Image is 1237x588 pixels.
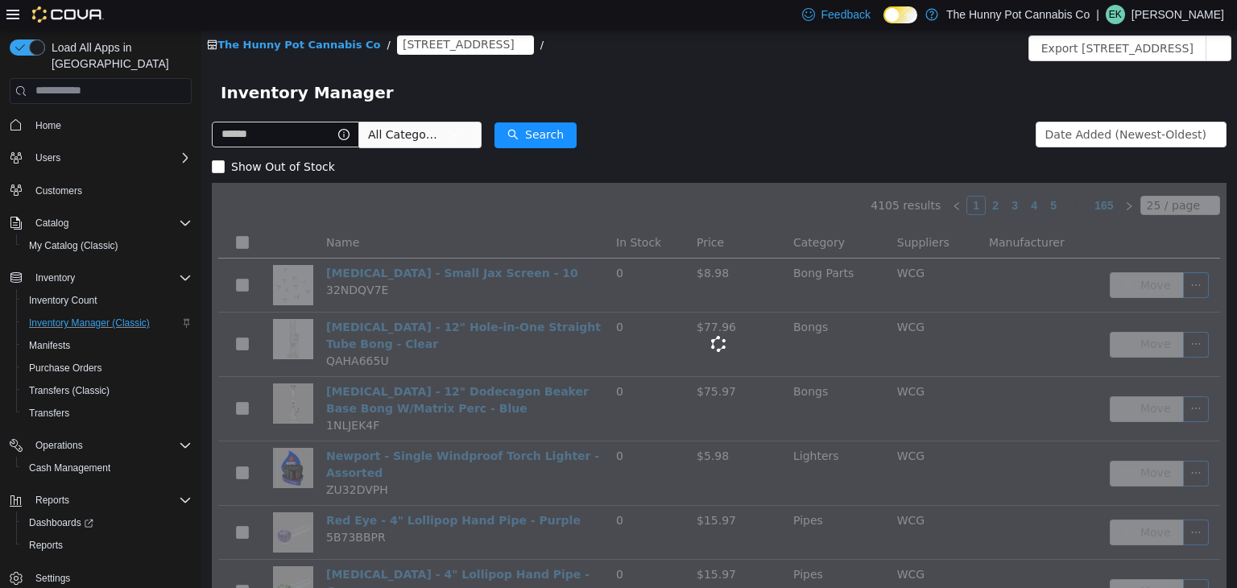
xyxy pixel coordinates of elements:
span: Feedback [821,6,871,23]
span: Settings [29,568,192,588]
span: Operations [29,436,192,455]
span: Reports [23,536,192,555]
span: Catalog [29,213,192,233]
span: Inventory Manager (Classic) [23,313,192,333]
button: Purchase Orders [16,357,198,379]
span: Customers [29,180,192,201]
a: Manifests [23,336,77,355]
i: icon: down [1006,100,1016,111]
a: Transfers (Classic) [23,381,116,400]
button: Inventory Count [16,289,198,312]
span: Transfers (Classic) [29,384,110,397]
span: Inventory [35,271,75,284]
span: Purchase Orders [29,362,102,375]
a: Inventory Manager (Classic) [23,313,156,333]
a: Dashboards [16,511,198,534]
span: / [339,9,342,21]
span: Load All Apps in [GEOGRAPHIC_DATA] [45,39,192,72]
span: Transfers [23,404,192,423]
span: My Catalog (Classic) [29,239,118,252]
span: Manifests [29,339,70,352]
span: All Categories [167,97,240,113]
span: EK [1109,5,1122,24]
span: Cash Management [23,458,192,478]
span: Home [29,115,192,135]
button: Reports [16,534,198,557]
span: Catalog [35,217,68,230]
p: [PERSON_NAME] [1132,5,1224,24]
span: Cash Management [29,462,110,474]
a: Inventory Count [23,291,104,310]
p: | [1096,5,1099,24]
span: Reports [29,491,192,510]
span: Purchase Orders [23,358,192,378]
input: Dark Mode [883,6,917,23]
span: Reports [35,494,69,507]
button: Inventory [29,268,81,288]
span: Inventory [29,268,192,288]
a: Transfers [23,404,76,423]
span: Users [35,151,60,164]
a: icon: shopThe Hunny Pot Cannabis Co [6,9,179,21]
button: Operations [3,434,198,457]
span: Dashboards [23,513,192,532]
i: icon: info-circle [137,99,148,110]
a: Cash Management [23,458,117,478]
span: Home [35,119,61,132]
span: Inventory Manager [19,50,202,76]
span: Users [29,148,192,168]
button: Reports [3,489,198,511]
span: Customers [35,184,82,197]
button: Customers [3,179,198,202]
i: icon: shop [6,10,16,20]
a: Settings [29,569,77,588]
a: Reports [23,536,69,555]
p: The Hunny Pot Cannabis Co [946,5,1090,24]
a: Purchase Orders [23,358,109,378]
button: Inventory Manager (Classic) [16,312,198,334]
span: Settings [35,572,70,585]
div: Elizabeth Kettlehut [1106,5,1125,24]
span: Transfers (Classic) [23,381,192,400]
span: Inventory Count [29,294,97,307]
button: Transfers [16,402,198,424]
img: Cova [32,6,104,23]
button: icon: ellipsis [1004,6,1030,31]
a: Customers [29,181,89,201]
button: Operations [29,436,89,455]
a: My Catalog (Classic) [23,236,125,255]
span: Transfers [29,407,69,420]
span: Show Out of Stock [23,130,140,143]
button: Inventory [3,267,198,289]
button: Cash Management [16,457,198,479]
span: Dashboards [29,516,93,529]
button: Catalog [29,213,75,233]
div: Date Added (Newest-Oldest) [844,93,1005,117]
span: My Catalog (Classic) [23,236,192,255]
button: My Catalog (Classic) [16,234,198,257]
button: Users [3,147,198,169]
button: Reports [29,491,76,510]
span: / [186,9,189,21]
button: Catalog [3,212,198,234]
button: Transfers (Classic) [16,379,198,402]
button: Home [3,114,198,137]
span: Manifests [23,336,192,355]
button: Manifests [16,334,198,357]
span: Inventory Manager (Classic) [29,317,150,329]
a: Home [29,116,68,135]
button: icon: searchSearch [293,93,375,118]
i: icon: down [248,100,258,111]
a: Dashboards [23,513,100,532]
button: Export [STREET_ADDRESS] [827,6,1005,31]
span: Operations [35,439,83,452]
span: 2591 Yonge St [201,6,313,23]
span: Reports [29,539,63,552]
span: Inventory Count [23,291,192,310]
button: Users [29,148,67,168]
